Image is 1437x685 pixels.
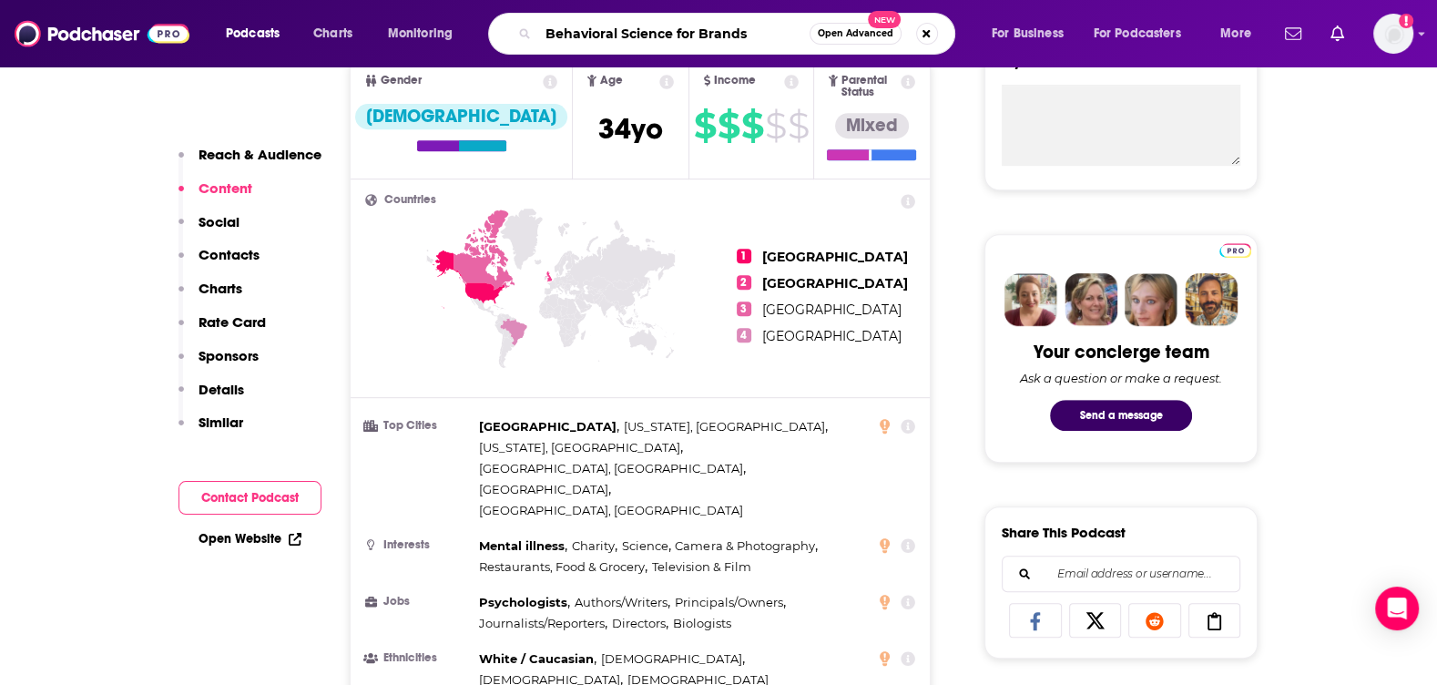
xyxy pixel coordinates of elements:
span: $ [765,111,786,140]
span: [US_STATE], [GEOGRAPHIC_DATA] [624,419,825,434]
span: Television & Film [652,559,751,574]
span: [GEOGRAPHIC_DATA] [762,275,908,291]
span: Camera & Photography [675,538,814,553]
button: open menu [1208,19,1274,48]
input: Email address or username... [1017,557,1225,591]
a: Copy Link [1188,603,1241,638]
span: For Business [992,21,1064,46]
h3: Interests [365,539,472,551]
a: Charts [301,19,363,48]
span: , [479,613,607,634]
h3: Ethnicities [365,652,472,664]
button: Send a message [1050,400,1192,431]
label: My Notes [1002,53,1240,85]
button: Content [178,179,252,213]
span: Gender [381,75,422,87]
span: Age [600,75,623,87]
p: Content [199,179,252,197]
span: Principals/Owners [675,595,783,609]
button: Similar [178,414,243,447]
a: Show notifications dropdown [1278,18,1309,49]
button: open menu [1082,19,1208,48]
span: [GEOGRAPHIC_DATA] [479,419,617,434]
div: Open Intercom Messenger [1375,587,1419,630]
button: Open AdvancedNew [810,23,902,45]
div: Mixed [835,113,909,138]
span: [US_STATE], [GEOGRAPHIC_DATA] [479,440,680,455]
span: Biologists [673,616,731,630]
span: , [479,592,570,613]
span: 1 [737,249,751,263]
img: Podchaser Pro [1219,243,1251,258]
p: Charts [199,280,242,297]
button: Reach & Audience [178,146,321,179]
h3: Share This Podcast [1002,524,1126,541]
img: Jon Profile [1185,273,1238,326]
span: $ [694,111,716,140]
span: , [479,479,611,500]
span: [GEOGRAPHIC_DATA], [GEOGRAPHIC_DATA] [479,503,743,517]
span: , [612,613,668,634]
span: Restaurants, Food & Grocery [479,559,645,574]
span: $ [741,111,763,140]
button: Contacts [178,246,260,280]
span: Science [622,538,668,553]
a: Share on X/Twitter [1069,603,1122,638]
span: , [601,649,745,670]
div: [DEMOGRAPHIC_DATA] [355,104,567,129]
span: Income [714,75,756,87]
img: Jules Profile [1125,273,1177,326]
span: , [675,536,817,557]
button: Details [178,381,244,414]
span: 34 yo [598,111,663,147]
button: Contact Podcast [178,481,321,515]
button: open menu [979,19,1086,48]
a: Open Website [199,531,301,547]
span: Open Advanced [818,29,893,38]
p: Reach & Audience [199,146,321,163]
div: Ask a question or make a request. [1020,371,1222,385]
img: Barbara Profile [1065,273,1117,326]
span: , [479,416,619,437]
p: Rate Card [199,313,266,331]
button: Show profile menu [1373,14,1413,54]
span: , [572,536,617,557]
span: [DEMOGRAPHIC_DATA] [601,651,742,666]
span: , [675,592,786,613]
span: , [624,416,828,437]
p: Similar [199,414,243,431]
span: For Podcasters [1094,21,1181,46]
div: Search podcasts, credits, & more... [505,13,973,55]
span: Mental illness [479,538,565,553]
span: White / Caucasian [479,651,594,666]
button: Charts [178,280,242,313]
span: Directors [612,616,666,630]
p: Contacts [199,246,260,263]
span: Psychologists [479,595,567,609]
span: , [622,536,671,557]
span: , [479,557,647,578]
span: [GEOGRAPHIC_DATA] [762,302,902,318]
a: Podchaser - Follow, Share and Rate Podcasts [15,16,189,51]
div: Search followers [1002,556,1240,592]
span: Countries [384,194,436,206]
span: , [575,592,670,613]
span: $ [718,111,739,140]
span: Journalists/Reporters [479,616,605,630]
button: Rate Card [178,313,266,347]
input: Search podcasts, credits, & more... [538,19,810,48]
span: Charity [572,538,615,553]
p: Social [199,213,239,230]
span: Charts [313,21,352,46]
span: , [479,437,683,458]
span: , [479,536,567,557]
span: 2 [737,275,751,290]
span: Monitoring [388,21,453,46]
span: Logged in as TeemsPR [1373,14,1413,54]
span: , [479,458,746,479]
button: Social [178,213,239,247]
span: Authors/Writers [575,595,668,609]
button: open menu [213,19,303,48]
h3: Jobs [365,596,472,608]
span: Parental Status [841,75,898,98]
